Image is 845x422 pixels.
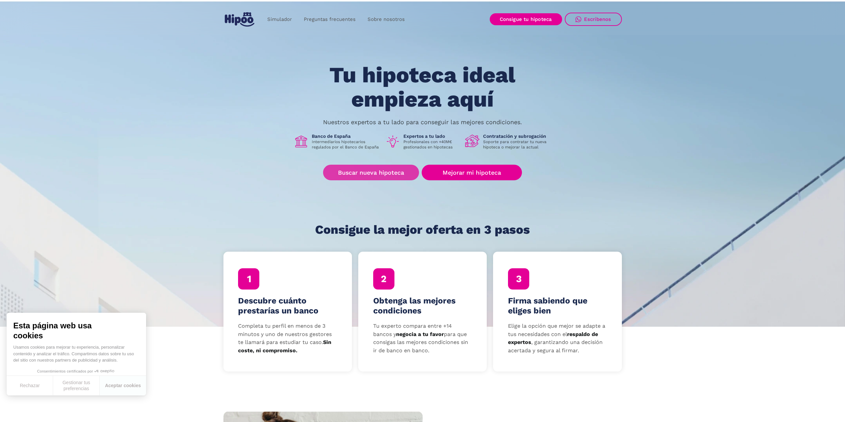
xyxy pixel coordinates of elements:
[565,13,622,26] a: Escríbenos
[315,222,530,237] font: Consigue la mejor oferta en 3 pasos
[312,139,379,149] font: Intermediarios hipotecarios regulados por el Banco de España
[362,13,411,26] a: Sobre nosotros
[508,323,605,337] font: Elige la opción que mejor se adapte a tus necesidades con el
[238,323,332,346] font: Completa tu perfil en menos de 3 minutos y uno de nuestros gestores te llamará para estudiar tu c...
[238,296,318,315] font: Descubre cuánto prestarías un banco
[373,296,456,315] font: Obtenga las mejores condiciones
[396,331,444,337] font: negocia a tu favor
[483,133,546,139] font: Contratación y subrogación
[500,16,552,22] font: Consigue tu hipoteca
[403,133,445,139] font: Expertos a tu lado
[238,339,331,354] font: Sin coste, ni compromiso.
[329,62,515,112] font: Tu hipoteca ideal empieza aquí
[490,13,562,25] a: Consigue tu hipoteca
[368,16,405,22] font: Sobre nosotros
[422,165,522,180] a: Mejorar mi hipoteca
[443,169,501,176] font: Mejorar mi hipoteca
[508,296,587,315] font: Firma sabiendo que eliges bien
[373,323,452,337] font: Tu experto compara entre +14 bancos y
[323,165,419,180] a: Buscar nueva hipoteca
[304,16,356,22] font: Preguntas frecuentes
[584,16,611,22] font: Escríbenos
[298,13,362,26] a: Preguntas frecuentes
[261,13,298,26] a: Simulador
[323,119,522,126] font: Nuestros expertos a tu lado para conseguir las mejores condiciones.
[403,139,453,149] font: Profesionales con +40M€ gestionados en hipotecas
[338,169,404,176] font: Buscar nueva hipoteca
[267,16,292,22] font: Simulador
[312,133,351,139] font: Banco de España
[483,139,547,149] font: Soporte para contratar tu nueva hipoteca o mejorar la actual
[373,331,468,354] font: para que consigas las mejores condiciones sin ir de banco en banco.
[508,339,603,354] font: , garantizando una decisión acertada y segura al firmar.
[223,10,256,29] a: hogar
